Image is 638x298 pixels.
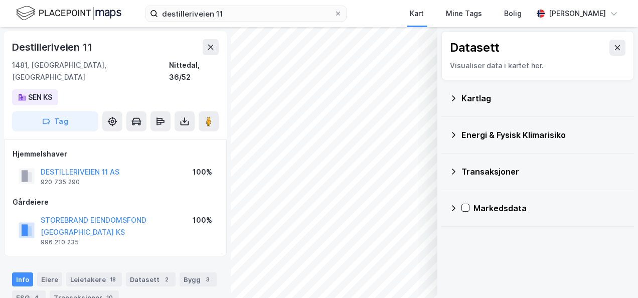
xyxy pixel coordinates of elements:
[549,8,606,20] div: [PERSON_NAME]
[193,214,212,226] div: 100%
[461,92,626,104] div: Kartlag
[461,166,626,178] div: Transaksjoner
[41,238,79,246] div: 996 210 235
[473,202,626,214] div: Markedsdata
[108,274,118,284] div: 18
[504,8,522,20] div: Bolig
[450,60,625,72] div: Visualiser data i kartet her.
[203,274,213,284] div: 3
[410,8,424,20] div: Kart
[446,8,482,20] div: Mine Tags
[41,178,80,186] div: 920 735 290
[13,196,218,208] div: Gårdeiere
[461,129,626,141] div: Energi & Fysisk Klimarisiko
[169,59,219,83] div: Nittedal, 36/52
[13,148,218,160] div: Hjemmelshaver
[126,272,176,286] div: Datasett
[180,272,217,286] div: Bygg
[12,272,33,286] div: Info
[158,6,334,21] input: Søk på adresse, matrikkel, gårdeiere, leietakere eller personer
[28,91,52,103] div: SEN KS
[12,59,169,83] div: 1481, [GEOGRAPHIC_DATA], [GEOGRAPHIC_DATA]
[16,5,121,22] img: logo.f888ab2527a4732fd821a326f86c7f29.svg
[12,39,94,55] div: Destilleriveien 11
[162,274,172,284] div: 2
[588,250,638,298] iframe: Chat Widget
[588,250,638,298] div: Kontrollprogram for chat
[37,272,62,286] div: Eiere
[12,111,98,131] button: Tag
[193,166,212,178] div: 100%
[66,272,122,286] div: Leietakere
[450,40,500,56] div: Datasett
